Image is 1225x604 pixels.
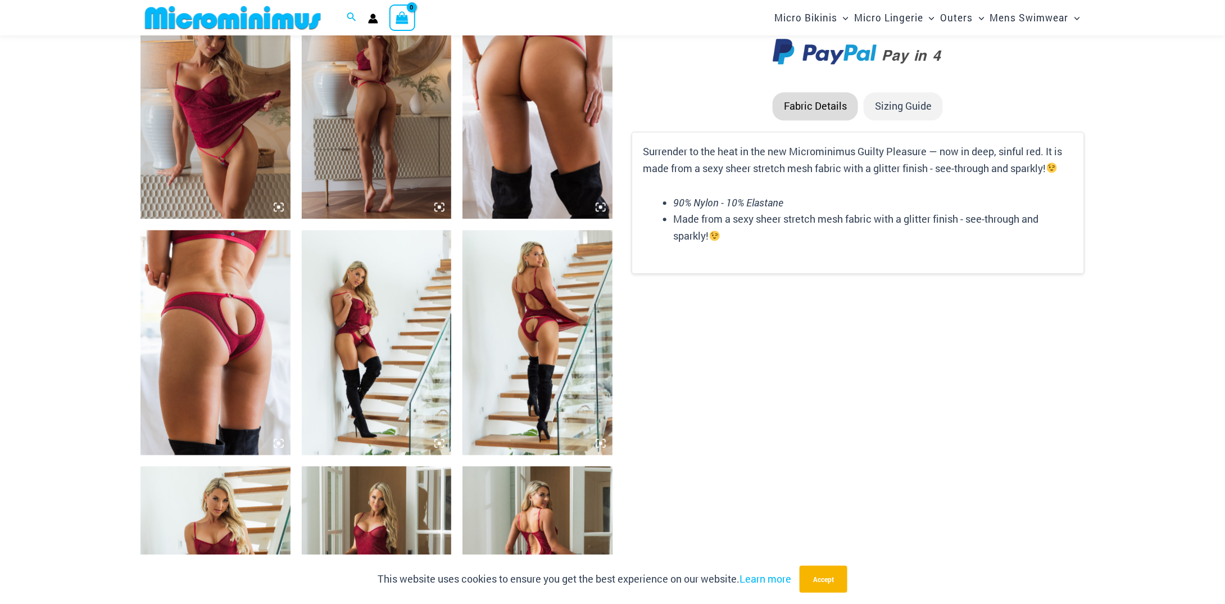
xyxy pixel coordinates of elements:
img: 😉 [710,231,720,241]
em: 90% Nylon - 10% Elastane [674,196,784,209]
a: Mens SwimwearMenu ToggleMenu Toggle [987,3,1083,32]
li: Sizing Guide [864,92,943,120]
a: View Shopping Cart, empty [389,4,415,30]
span: Menu Toggle [1069,3,1080,32]
span: Micro Lingerie [854,3,923,32]
p: Surrender to the heat in the new Microminimus Guilty Pleasure — now in deep, sinful red. It is ma... [643,143,1073,177]
a: Micro LingerieMenu ToggleMenu Toggle [851,3,937,32]
span: Menu Toggle [973,3,984,32]
img: Guilty Pleasures Red 6045 Thong [140,230,291,455]
img: Guilty Pleasures Red 1260 Slip 6045 Thong [302,230,452,455]
a: OutersMenu ToggleMenu Toggle [938,3,987,32]
span: Micro Bikinis [774,3,837,32]
span: Outers [941,3,973,32]
img: MM SHOP LOGO FLAT [140,5,325,30]
a: Learn more [739,572,791,585]
button: Accept [800,566,847,593]
span: Menu Toggle [923,3,934,32]
nav: Site Navigation [770,2,1085,34]
a: Search icon link [347,11,357,25]
p: This website uses cookies to ensure you get the best experience on our website. [378,571,791,588]
a: Micro BikinisMenu ToggleMenu Toggle [772,3,851,32]
span: Mens Swimwear [990,3,1069,32]
img: 😉 [1047,163,1057,173]
a: Account icon link [368,13,378,24]
img: Guilty Pleasures Red 1260 Slip 6045 Thong [462,230,612,455]
li: Made from a sexy sheer stretch mesh fabric with a glitter finish - see-through and sparkly! [674,211,1073,244]
span: Menu Toggle [837,3,849,32]
li: Fabric Details [773,92,858,120]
